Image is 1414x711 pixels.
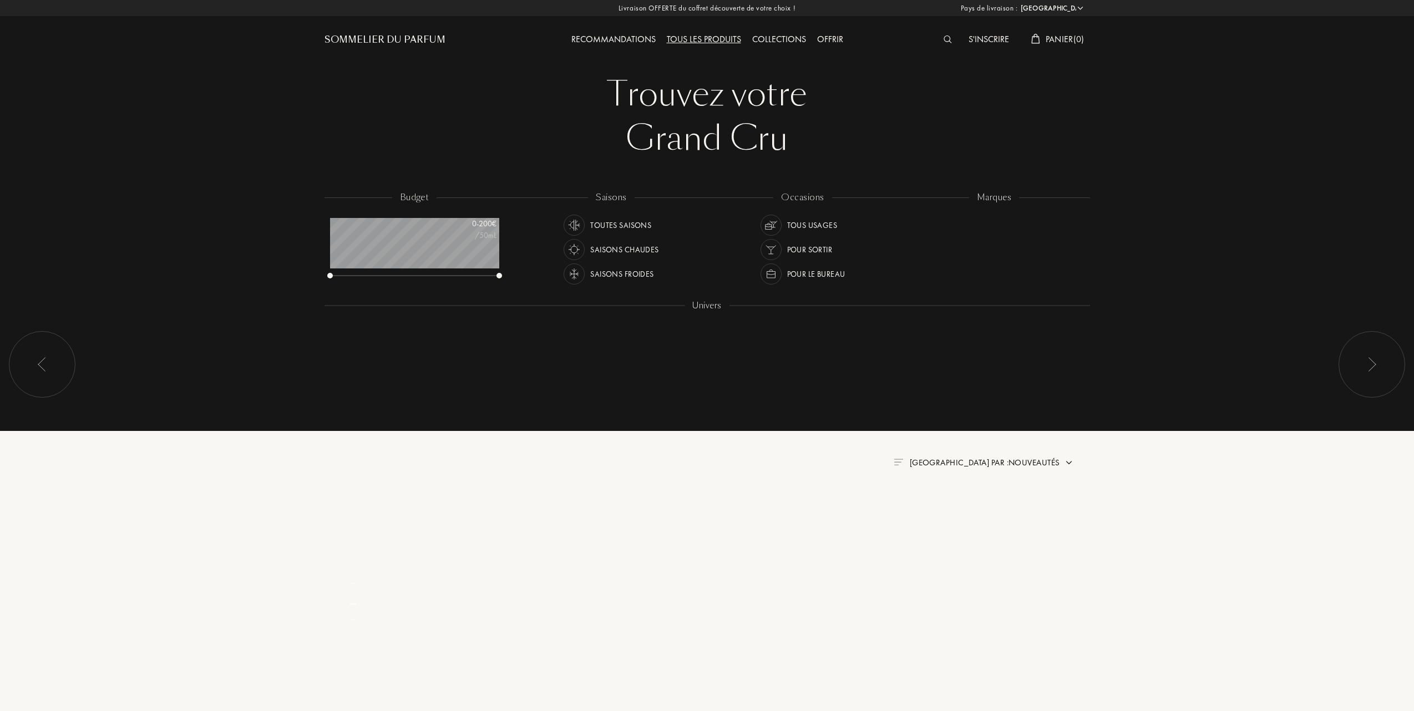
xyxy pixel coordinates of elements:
[763,266,779,282] img: usage_occasion_work_white.svg
[38,357,47,372] img: arr_left.svg
[588,191,634,204] div: saisons
[963,33,1015,47] div: S'inscrire
[661,33,747,47] div: Tous les produits
[812,33,849,45] a: Offrir
[661,33,747,45] a: Tous les produits
[329,587,378,609] div: _
[787,215,838,236] div: Tous usages
[566,217,582,233] img: usage_season_average_white.svg
[566,266,582,282] img: usage_season_cold_white.svg
[441,218,496,230] div: 0 - 200 €
[1076,4,1084,12] img: arrow_w.png
[331,501,375,545] img: pf_empty.png
[812,33,849,47] div: Offrir
[566,33,661,47] div: Recommandations
[590,215,651,236] div: Toutes saisons
[333,72,1082,116] div: Trouvez votre
[329,574,378,586] div: _
[747,33,812,45] a: Collections
[763,242,779,257] img: usage_occasion_party_white.svg
[1065,458,1073,467] img: arrow.png
[747,33,812,47] div: Collections
[441,230,496,241] div: /50mL
[1046,33,1084,45] span: Panier ( 0 )
[333,116,1082,161] div: Grand Cru
[392,191,437,204] div: budget
[566,33,661,45] a: Recommandations
[566,242,582,257] img: usage_season_hot_white.svg
[969,191,1019,204] div: marques
[963,33,1015,45] a: S'inscrire
[763,217,779,233] img: usage_occasion_all_white.svg
[787,239,833,260] div: Pour sortir
[331,662,375,706] img: pf_empty.png
[961,3,1018,14] span: Pays de livraison :
[685,299,729,312] div: Univers
[910,457,1060,468] span: [GEOGRAPHIC_DATA] par : Nouveautés
[329,611,378,622] div: _
[894,459,903,465] img: filter_by.png
[590,239,658,260] div: Saisons chaudes
[773,191,832,204] div: occasions
[944,35,952,43] img: search_icn_white.svg
[1031,34,1040,44] img: cart_white.svg
[590,263,653,285] div: Saisons froides
[1367,357,1376,372] img: arr_left.svg
[787,263,845,285] div: Pour le bureau
[325,33,445,47] a: Sommelier du Parfum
